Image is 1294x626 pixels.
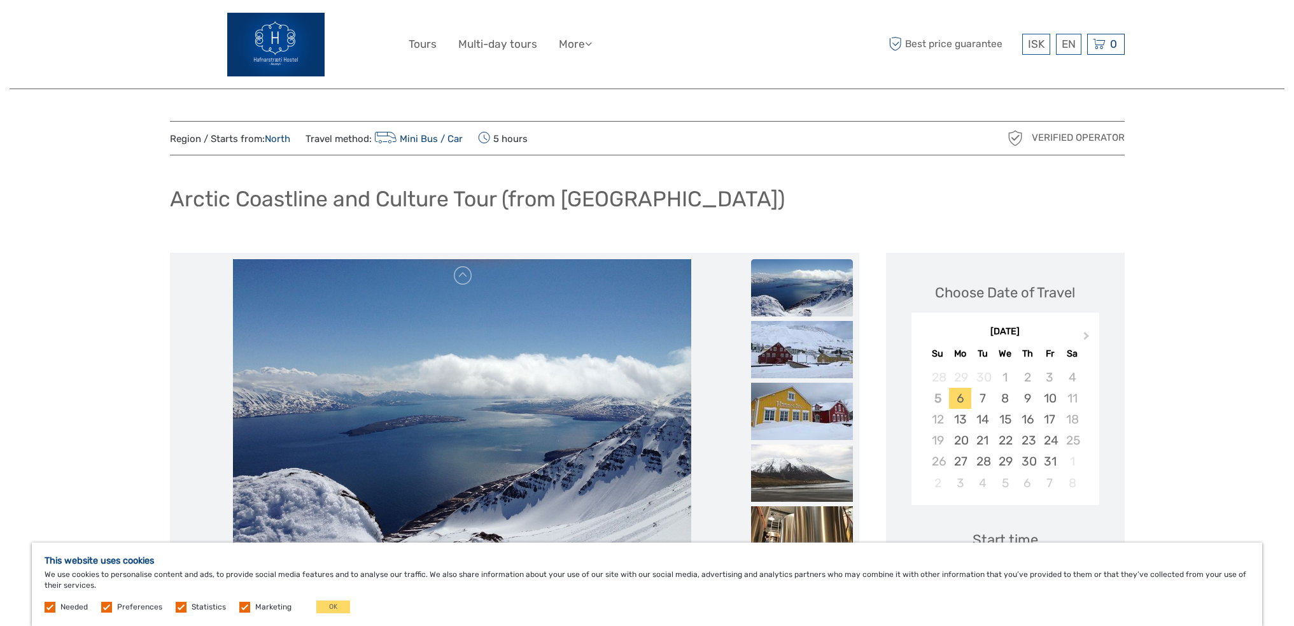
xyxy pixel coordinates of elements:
[1061,367,1083,388] div: Not available Saturday, October 4th, 2025
[994,430,1016,451] div: Choose Wednesday, October 22nd, 2025
[911,325,1099,339] div: [DATE]
[994,451,1016,472] div: Choose Wednesday, October 29th, 2025
[458,35,537,53] a: Multi-day tours
[927,473,949,494] div: Not available Sunday, November 2nd, 2025
[1061,409,1083,430] div: Not available Saturday, October 18th, 2025
[886,34,1019,55] span: Best price guarantee
[1039,409,1061,430] div: Choose Friday, October 17th, 2025
[1061,473,1083,494] div: Not available Saturday, November 8th, 2025
[1108,38,1119,50] span: 0
[1078,329,1098,349] button: Next Month
[1016,409,1039,430] div: Choose Thursday, October 16th, 2025
[994,409,1016,430] div: Choose Wednesday, October 15th, 2025
[45,555,1249,566] h5: This website uses cookies
[233,259,691,565] img: 1dc87fd904f54cbb928ce4f7239469b2_main_slider.jpeg
[117,602,162,613] label: Preferences
[949,345,971,362] div: Mo
[372,133,463,145] a: Mini Bus / Car
[927,409,949,430] div: Not available Sunday, October 12th, 2025
[1028,38,1044,50] span: ISK
[1039,388,1061,409] div: Choose Friday, October 10th, 2025
[1005,128,1025,148] img: verified_operator_grey_128.png
[949,388,971,409] div: Choose Monday, October 6th, 2025
[949,451,971,472] div: Choose Monday, October 27th, 2025
[170,186,785,212] h1: Arctic Coastline and Culture Tour (from [GEOGRAPHIC_DATA])
[170,132,290,146] span: Region / Starts from:
[1061,430,1083,451] div: Not available Saturday, October 25th, 2025
[1056,34,1081,55] div: EN
[994,367,1016,388] div: Not available Wednesday, October 1st, 2025
[949,409,971,430] div: Choose Monday, October 13th, 2025
[971,430,994,451] div: Choose Tuesday, October 21st, 2025
[751,506,853,564] img: 9b75713b5b0a4b318822cb60acc28684_slider_thumbnail.jpeg
[255,602,292,613] label: Marketing
[949,473,971,494] div: Choose Monday, November 3rd, 2025
[927,367,949,388] div: Not available Sunday, September 28th, 2025
[1039,430,1061,451] div: Choose Friday, October 24th, 2025
[1039,451,1061,472] div: Choose Friday, October 31st, 2025
[316,601,350,613] button: OK
[559,35,592,53] a: More
[751,383,853,440] img: 59f61d91757546f997611d7dfb68c8b1_slider_thumbnail.jpeg
[751,259,853,317] img: 1dc87fd904f54cbb928ce4f7239469b2_slider_thumbnail.jpeg
[971,345,994,362] div: Tu
[1016,473,1039,494] div: Choose Thursday, November 6th, 2025
[994,345,1016,362] div: We
[971,473,994,494] div: Choose Tuesday, November 4th, 2025
[751,321,853,378] img: 20095c7d3ecd4f3ba9a8a99a5a9564cd_slider_thumbnail.jpeg
[994,388,1016,409] div: Choose Wednesday, October 8th, 2025
[265,133,290,145] a: North
[1039,345,1061,362] div: Fr
[927,451,949,472] div: Not available Sunday, October 26th, 2025
[1016,388,1039,409] div: Choose Thursday, October 9th, 2025
[1061,388,1083,409] div: Not available Saturday, October 11th, 2025
[994,473,1016,494] div: Choose Wednesday, November 5th, 2025
[1032,131,1125,145] span: Verified Operator
[478,129,528,147] span: 5 hours
[971,388,994,409] div: Choose Tuesday, October 7th, 2025
[1039,367,1061,388] div: Not available Friday, October 3rd, 2025
[971,451,994,472] div: Choose Tuesday, October 28th, 2025
[971,409,994,430] div: Choose Tuesday, October 14th, 2025
[971,367,994,388] div: Not available Tuesday, September 30th, 2025
[927,388,949,409] div: Not available Sunday, October 5th, 2025
[927,345,949,362] div: Su
[1061,345,1083,362] div: Sa
[751,445,853,502] img: 7e161131eaee4d6fbc2100d0245e6b3e_slider_thumbnail.jpeg
[1016,451,1039,472] div: Choose Thursday, October 30th, 2025
[949,430,971,451] div: Choose Monday, October 20th, 2025
[192,602,226,613] label: Statistics
[1061,451,1083,472] div: Not available Saturday, November 1st, 2025
[1016,367,1039,388] div: Not available Thursday, October 2nd, 2025
[935,283,1075,302] div: Choose Date of Travel
[973,530,1038,550] div: Start time
[227,13,325,76] img: 896-e505d5f7-8100-4fa9-a811-edf3ac4bb06c_logo_big.jpg
[1016,430,1039,451] div: Choose Thursday, October 23rd, 2025
[1016,345,1039,362] div: Th
[915,367,1095,494] div: month 2025-10
[949,367,971,388] div: Not available Monday, September 29th, 2025
[1039,473,1061,494] div: Choose Friday, November 7th, 2025
[306,129,463,147] span: Travel method:
[32,543,1262,626] div: We use cookies to personalise content and ads, to provide social media features and to analyse ou...
[60,602,88,613] label: Needed
[927,430,949,451] div: Not available Sunday, October 19th, 2025
[409,35,437,53] a: Tours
